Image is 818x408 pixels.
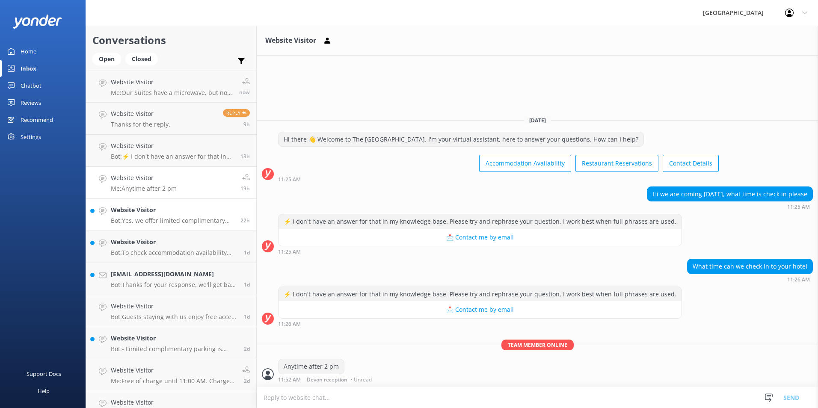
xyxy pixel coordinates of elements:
p: Bot: Yes, we offer limited complimentary parking on-site, with the option to reserve a paid space... [111,217,234,225]
a: Website VisitorMe:Free of charge until 11:00 AM. Charges will apply thereafter2d [86,359,256,391]
h3: Website Visitor [265,35,316,46]
button: Restaurant Reservations [575,155,658,172]
div: Sep 22 2025 11:26am (UTC +12:00) Pacific/Auckland [278,321,682,327]
a: Closed [125,54,162,63]
h4: Website Visitor [111,334,237,343]
div: Help [38,382,50,399]
p: Me: Our Suites have a microwave, but not in our studio rooms. Studio Rooms have tea/coffee making... [111,89,233,97]
strong: 11:25 AM [787,204,810,210]
a: Website VisitorBot:Yes, we offer limited complimentary parking on-site, with the option to reserv... [86,199,256,231]
a: Website VisitorBot:⚡ I don't have an answer for that in my knowledge base. Please try and rephras... [86,135,256,167]
p: Bot: To check accommodation availability and make a booking, please visit [URL][DOMAIN_NAME]. [111,249,237,257]
span: [DATE] [524,117,551,124]
div: ⚡ I don't have an answer for that in my knowledge base. Please try and rephrase your question, I ... [279,214,682,229]
strong: 11:26 AM [278,322,301,327]
span: Sep 20 2025 08:51am (UTC +12:00) Pacific/Auckland [244,377,250,384]
h4: Website Visitor [111,205,234,215]
img: yonder-white-logo.png [13,15,62,29]
h4: Website Visitor [111,302,237,311]
span: Team member online [501,340,574,350]
button: 📩 Contact me by email [279,229,682,246]
h4: Website Visitor [111,398,237,407]
p: Me: Free of charge until 11:00 AM. Charges will apply thereafter [111,377,236,385]
strong: 11:25 AM [278,249,301,254]
div: Open [92,53,121,65]
div: Anytime after 2 pm [279,359,344,374]
p: Bot: Thanks for your response, we'll get back to you as soon as we can during opening hours. [111,281,237,289]
span: Sep 21 2025 07:30am (UTC +12:00) Pacific/Auckland [244,313,250,320]
a: Website VisitorBot:To check accommodation availability and make a booking, please visit [URL][DOM... [86,231,256,263]
span: Sep 22 2025 05:32pm (UTC +12:00) Pacific/Auckland [240,153,250,160]
span: Sep 22 2025 09:53pm (UTC +12:00) Pacific/Auckland [243,121,250,128]
button: Accommodation Availability [479,155,571,172]
h4: Website Visitor [111,141,234,151]
div: Recommend [21,111,53,128]
div: Hi we are coming [DATE], what time is check in please [647,187,812,201]
strong: 11:25 AM [278,177,301,182]
div: Support Docs [27,365,61,382]
h4: Website Visitor [111,366,236,375]
strong: 11:26 AM [787,277,810,282]
div: Sep 22 2025 11:25am (UTC +12:00) Pacific/Auckland [278,248,682,254]
a: Open [92,54,125,63]
h2: Conversations [92,32,250,48]
a: Website VisitorBot:Guests staying with us enjoy free access to Ngāmotu Links Golf Course, one of ... [86,295,256,327]
button: 📩 Contact me by email [279,301,682,318]
div: Sep 22 2025 11:25am (UTC +12:00) Pacific/Auckland [278,176,719,182]
div: Chatbot [21,77,41,94]
h4: Website Visitor [111,237,237,247]
div: Sep 22 2025 11:26am (UTC +12:00) Pacific/Auckland [687,276,813,282]
p: Bot: Guests staying with us enjoy free access to Ngāmotu Links Golf Course, one of the region’s p... [111,313,237,321]
h4: Website Visitor [111,173,177,183]
span: Sep 20 2025 06:31pm (UTC +12:00) Pacific/Auckland [244,345,250,352]
h4: Website Visitor [111,77,233,87]
div: Inbox [21,60,36,77]
div: Closed [125,53,158,65]
strong: 11:52 AM [278,377,301,382]
span: Sep 22 2025 11:52am (UTC +12:00) Pacific/Auckland [240,185,250,192]
a: Website VisitorMe:Anytime after 2 pm19h [86,167,256,199]
div: Sep 22 2025 11:25am (UTC +12:00) Pacific/Auckland [647,204,813,210]
span: Sep 21 2025 06:54pm (UTC +12:00) Pacific/Auckland [244,249,250,256]
p: Bot: - Limited complimentary parking is offered on-site. - There is an option to reserve a paid s... [111,345,237,353]
h4: Website Visitor [111,109,170,118]
p: Me: Anytime after 2 pm [111,185,177,192]
h4: [EMAIL_ADDRESS][DOMAIN_NAME] [111,269,237,279]
div: Settings [21,128,41,145]
a: Website VisitorThanks for the reply.Reply9h [86,103,256,135]
span: Sep 23 2025 07:08am (UTC +12:00) Pacific/Auckland [239,89,250,96]
div: Reviews [21,94,41,111]
span: • Unread [350,377,372,382]
span: Devon reception [307,377,347,382]
a: Website VisitorMe:Our Suites have a microwave, but not in our studio rooms. Studio Rooms have tea... [86,71,256,103]
div: Sep 22 2025 11:52am (UTC +12:00) Pacific/Auckland [278,376,374,382]
span: Sep 22 2025 08:47am (UTC +12:00) Pacific/Auckland [240,217,250,224]
p: Bot: ⚡ I don't have an answer for that in my knowledge base. Please try and rephrase your questio... [111,153,234,160]
div: Hi there 👋 Welcome to The [GEOGRAPHIC_DATA]. I'm your virtual assistant, here to answer your ques... [279,132,643,147]
div: ⚡ I don't have an answer for that in my knowledge base. Please try and rephrase your question, I ... [279,287,682,302]
p: Thanks for the reply. [111,121,170,128]
div: What time can we check in to your hotel [688,259,812,274]
a: Website VisitorBot:- Limited complimentary parking is offered on-site. - There is an option to re... [86,327,256,359]
div: Home [21,43,36,60]
span: Reply [223,109,250,117]
span: Sep 21 2025 10:30am (UTC +12:00) Pacific/Auckland [244,281,250,288]
a: [EMAIL_ADDRESS][DOMAIN_NAME]Bot:Thanks for your response, we'll get back to you as soon as we can... [86,263,256,295]
button: Contact Details [663,155,719,172]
